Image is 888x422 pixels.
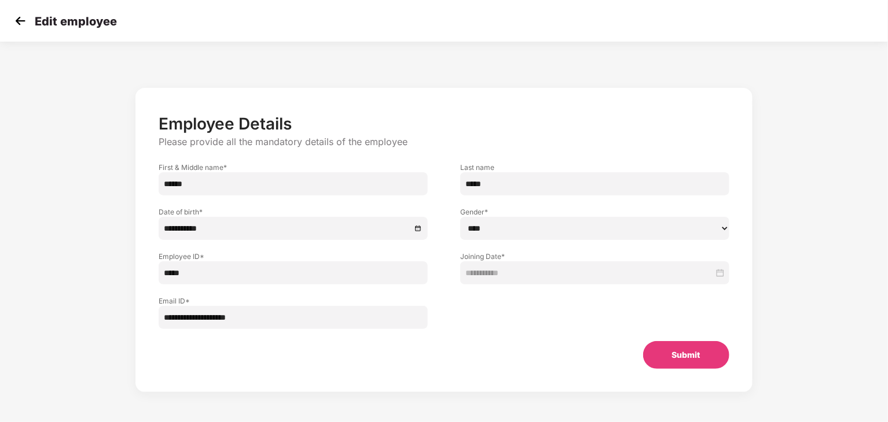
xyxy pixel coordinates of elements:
[159,207,428,217] label: Date of birth
[460,251,729,261] label: Joining Date
[159,251,428,261] label: Employee ID
[159,162,428,172] label: First & Middle name
[643,341,729,369] button: Submit
[460,162,729,172] label: Last name
[159,136,729,148] p: Please provide all the mandatory details of the employee
[460,207,729,217] label: Gender
[159,296,428,306] label: Email ID
[35,14,117,28] p: Edit employee
[12,12,29,29] img: svg+xml;base64,PHN2ZyB4bWxucz0iaHR0cDovL3d3dy53My5vcmcvMjAwMC9zdmciIHdpZHRoPSIzMCIgaGVpZ2h0PSIzMC...
[159,114,729,134] p: Employee Details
